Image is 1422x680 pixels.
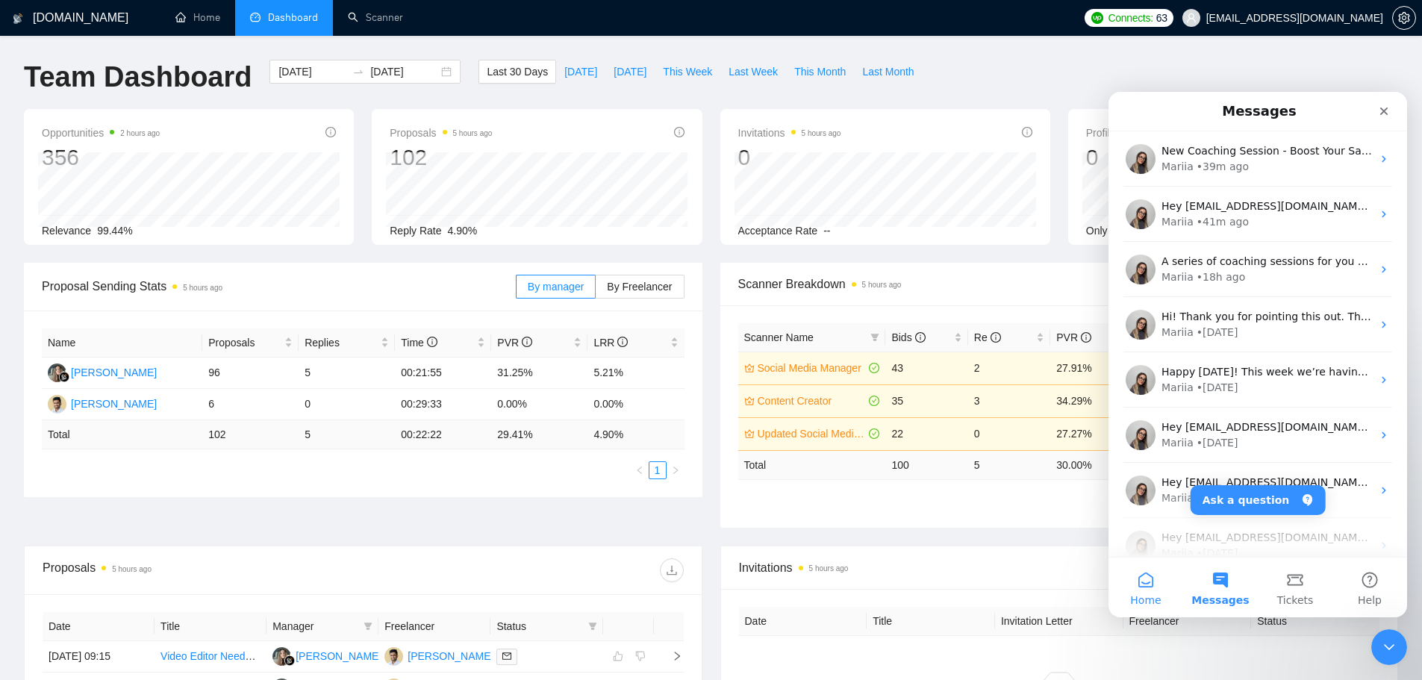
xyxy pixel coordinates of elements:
[915,332,926,343] span: info-circle
[649,462,666,478] a: 1
[593,337,628,349] span: LRR
[674,127,685,137] span: info-circle
[296,648,381,664] div: [PERSON_NAME]
[968,450,1050,479] td: 5
[370,63,438,80] input: End date
[587,389,684,420] td: 0.00%
[974,331,1001,343] span: Re
[272,647,291,666] img: LK
[266,612,378,641] th: Manager
[661,564,683,576] span: download
[794,63,846,80] span: This Month
[88,233,130,249] div: • [DATE]
[1108,92,1407,617] iframe: Intercom live chat
[631,461,649,479] li: Previous Page
[1086,124,1203,142] span: Profile Views
[1393,12,1415,24] span: setting
[169,503,205,514] span: Tickets
[556,60,605,84] button: [DATE]
[588,622,597,631] span: filter
[991,332,1001,343] span: info-circle
[202,420,299,449] td: 102
[995,607,1123,636] th: Invitation Letter
[48,397,157,409] a: SH[PERSON_NAME]
[720,60,786,84] button: Last Week
[885,352,967,384] td: 43
[202,389,299,420] td: 6
[53,454,85,470] div: Mariia
[48,366,157,378] a: LK[PERSON_NAME]
[1056,331,1091,343] span: PVR
[854,60,922,84] button: Last Month
[802,129,841,137] time: 5 hours ago
[1050,450,1132,479] td: 30.00 %
[17,384,47,414] img: Profile image for Mariia
[671,466,680,475] span: right
[272,618,358,634] span: Manager
[453,129,493,137] time: 5 hours ago
[88,288,130,304] div: • [DATE]
[53,122,85,138] div: Mariia
[617,337,628,347] span: info-circle
[663,63,712,80] span: This Week
[395,420,491,449] td: 00:22:22
[42,420,202,449] td: Total
[71,364,157,381] div: [PERSON_NAME]
[24,60,252,95] h1: Team Dashboard
[738,450,886,479] td: Total
[823,225,830,237] span: --
[744,331,814,343] span: Scanner Name
[1186,13,1197,23] span: user
[88,454,130,470] div: • [DATE]
[401,337,437,349] span: Time
[268,11,318,24] span: Dashboard
[17,273,47,303] img: Profile image for Mariia
[1022,127,1032,137] span: info-circle
[17,218,47,248] img: Profile image for Mariia
[862,281,902,289] time: 5 hours ago
[1050,352,1132,384] td: 27.91%
[869,396,879,406] span: check-circle
[299,389,395,420] td: 0
[384,649,493,661] a: SH[PERSON_NAME]
[408,648,493,664] div: [PERSON_NAME]
[120,129,160,137] time: 2 hours ago
[299,358,395,389] td: 5
[649,461,667,479] li: 1
[43,641,155,673] td: [DATE] 09:15
[587,420,684,449] td: 4.90 %
[361,615,375,637] span: filter
[885,450,967,479] td: 100
[968,417,1050,450] td: 0
[352,66,364,78] span: swap-right
[53,233,85,249] div: Mariia
[53,399,85,414] div: Mariia
[13,7,23,31] img: logo
[1108,10,1153,26] span: Connects:
[17,163,47,193] img: Profile image for Mariia
[587,358,684,389] td: 5.21%
[660,558,684,582] button: download
[183,284,222,292] time: 5 hours ago
[53,178,85,193] div: Mariia
[738,275,1381,293] span: Scanner Breakdown
[160,650,337,662] a: Video Editor Needed for EditedByGeo
[491,389,587,420] td: 0.00%
[885,384,967,417] td: 35
[758,393,867,409] a: Content Creator
[729,63,778,80] span: Last Week
[278,63,346,80] input: Start date
[395,358,491,389] td: 00:21:55
[496,618,581,634] span: Status
[249,503,273,514] span: Help
[1086,225,1237,237] span: Only exclusive agency members
[1392,6,1416,30] button: setting
[738,225,818,237] span: Acceptance Rate
[867,326,882,349] span: filter
[390,225,441,237] span: Reply Rate
[635,466,644,475] span: left
[1091,12,1103,24] img: upwork-logo.png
